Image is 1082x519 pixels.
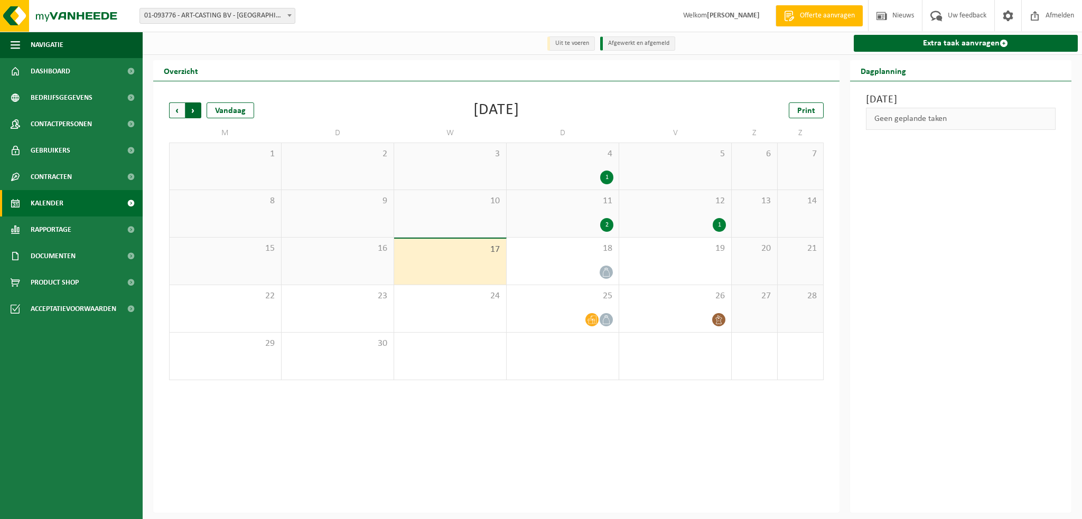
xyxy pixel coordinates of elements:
[175,243,276,254] span: 15
[207,102,254,118] div: Vandaag
[31,296,116,322] span: Acceptatievoorwaarden
[31,137,70,164] span: Gebruikers
[866,92,1056,108] h3: [DATE]
[713,218,726,232] div: 1
[31,190,63,216] span: Kalender
[31,84,92,111] span: Bedrijfsgegevens
[797,107,815,115] span: Print
[282,124,394,143] td: D
[789,102,824,118] a: Print
[624,290,726,302] span: 26
[175,290,276,302] span: 22
[732,124,778,143] td: Z
[31,164,72,190] span: Contracten
[783,195,818,207] span: 14
[287,243,388,254] span: 16
[175,338,276,350] span: 29
[287,338,388,350] span: 30
[139,8,295,24] span: 01-093776 - ART-CASTING BV - OUDENAARDE
[169,102,185,118] span: Vorige
[31,58,70,84] span: Dashboard
[600,218,613,232] div: 2
[399,290,501,302] span: 24
[473,102,519,118] div: [DATE]
[624,195,726,207] span: 12
[619,124,732,143] td: V
[778,124,824,143] td: Z
[600,171,613,184] div: 1
[737,243,772,254] span: 20
[185,102,201,118] span: Volgende
[31,111,92,137] span: Contactpersonen
[797,11,857,21] span: Offerte aanvragen
[624,148,726,160] span: 5
[866,108,1056,130] div: Geen geplande taken
[737,195,772,207] span: 13
[507,124,619,143] td: D
[140,8,295,23] span: 01-093776 - ART-CASTING BV - OUDENAARDE
[783,148,818,160] span: 7
[850,60,917,81] h2: Dagplanning
[287,290,388,302] span: 23
[175,195,276,207] span: 8
[399,148,501,160] span: 3
[707,12,760,20] strong: [PERSON_NAME]
[31,32,63,58] span: Navigatie
[776,5,863,26] a: Offerte aanvragen
[783,243,818,254] span: 21
[512,195,613,207] span: 11
[737,148,772,160] span: 6
[737,290,772,302] span: 27
[399,195,501,207] span: 10
[153,60,209,81] h2: Overzicht
[169,124,282,143] td: M
[547,36,595,51] li: Uit te voeren
[783,290,818,302] span: 28
[624,243,726,254] span: 19
[31,269,79,296] span: Product Shop
[600,36,675,51] li: Afgewerkt en afgemeld
[854,35,1078,52] a: Extra taak aanvragen
[287,195,388,207] span: 9
[31,216,71,243] span: Rapportage
[394,124,507,143] td: W
[175,148,276,160] span: 1
[287,148,388,160] span: 2
[31,243,76,269] span: Documenten
[512,243,613,254] span: 18
[512,290,613,302] span: 25
[399,244,501,256] span: 17
[512,148,613,160] span: 4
